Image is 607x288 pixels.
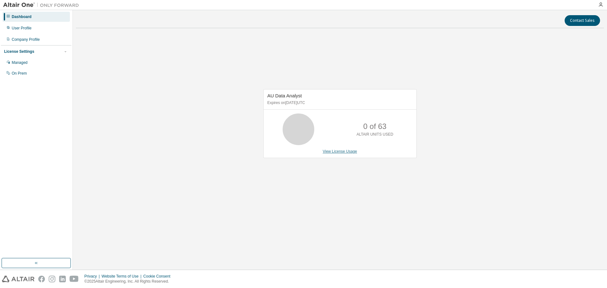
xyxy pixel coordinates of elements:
[70,276,79,282] img: youtube.svg
[2,276,34,282] img: altair_logo.svg
[357,132,393,137] p: ALTAIR UNITS USED
[323,149,357,154] a: View License Usage
[565,15,600,26] button: Contact Sales
[267,93,302,98] span: AU Data Analyst
[12,60,28,65] div: Managed
[4,49,34,54] div: License Settings
[84,274,101,279] div: Privacy
[38,276,45,282] img: facebook.svg
[12,71,27,76] div: On Prem
[49,276,55,282] img: instagram.svg
[363,121,386,132] p: 0 of 63
[12,14,32,19] div: Dashboard
[143,274,174,279] div: Cookie Consent
[12,26,32,31] div: User Profile
[59,276,66,282] img: linkedin.svg
[101,274,143,279] div: Website Terms of Use
[267,100,411,106] p: Expires on [DATE] UTC
[3,2,82,8] img: Altair One
[12,37,40,42] div: Company Profile
[84,279,174,284] p: © 2025 Altair Engineering, Inc. All Rights Reserved.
